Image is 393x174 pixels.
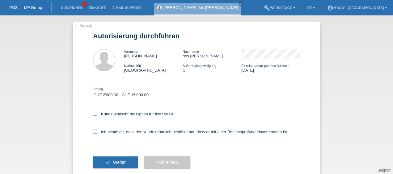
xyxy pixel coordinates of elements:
a: [PERSON_NAME] dos [PERSON_NAME] [163,5,238,10]
a: E-Mail Support [109,6,145,10]
i: build [264,5,270,11]
div: dos [PERSON_NAME] [183,49,241,58]
a: account_circlem-way - [GEOGRAPHIC_DATA] ▾ [324,6,390,10]
i: account_circle [327,5,333,11]
div: C [183,63,241,72]
a: DE ▾ [304,6,318,10]
span: Abbrechen [157,160,178,165]
span: Aufenthaltsbewilligung [183,64,216,68]
button: Abbrechen [144,156,190,168]
a: Einkäufe [86,6,109,10]
span: 1 [82,2,87,7]
a: close [239,2,243,6]
a: POS — MF Group [9,5,42,10]
a: Kund*innen [58,6,86,10]
i: check [105,160,110,165]
span: Nationalität [124,64,141,68]
div: [PERSON_NAME] [124,49,183,58]
label: Kunde wünscht die Option für fixe Raten [93,112,173,116]
a: buildWerkzeuge ▾ [261,6,298,10]
h1: Autorisierung durchführen [93,32,300,40]
div: [DATE] [241,63,300,72]
label: Ich bestätige, dass der Kunde mündlich bestätigt hat, dass er mit einer Bonitätsprüfung einversta... [93,130,288,134]
a: ← Zurück [74,23,92,28]
a: Support [378,168,391,172]
span: Vorname [124,50,137,53]
i: close [239,2,243,5]
div: [GEOGRAPHIC_DATA] [124,63,183,72]
span: Nachname [183,50,199,53]
span: Weiter [113,160,126,165]
span: Einreisedatum gemäss Ausweis [241,64,289,68]
button: check Weiter [93,156,138,168]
